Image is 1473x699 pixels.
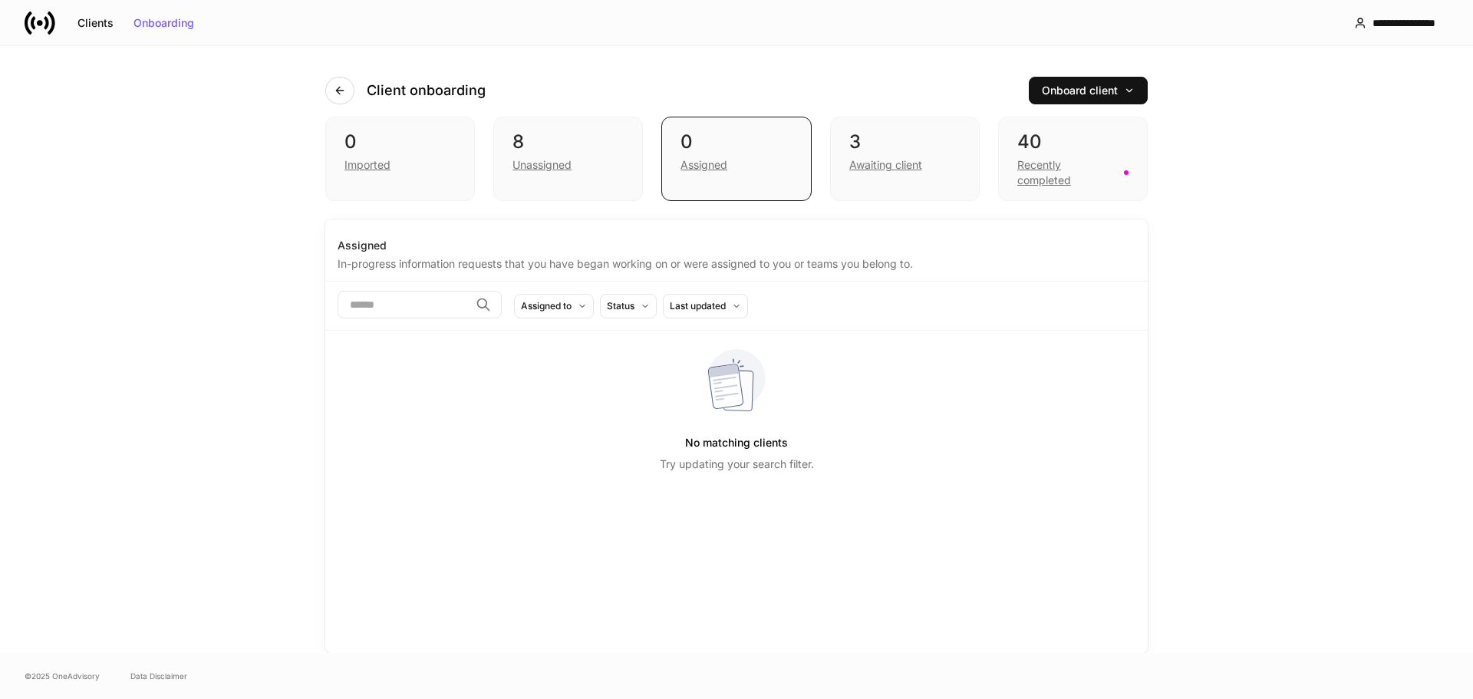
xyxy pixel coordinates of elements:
a: Data Disclaimer [130,670,187,682]
div: 0 [344,130,456,154]
div: Imported [344,157,390,173]
p: Try updating your search filter. [660,457,814,472]
div: Last updated [670,298,726,313]
div: Onboarding [133,18,194,28]
div: Assigned [338,238,1135,253]
h4: Client onboarding [367,81,486,100]
span: © 2025 OneAdvisory [25,670,100,682]
div: 40 [1017,130,1129,154]
button: Clients [68,11,124,35]
div: 3 [849,130,961,154]
button: Onboard client [1029,77,1148,104]
div: In-progress information requests that you have began working on or were assigned to you or teams ... [338,253,1135,272]
button: Last updated [663,294,748,318]
div: Assigned to [521,298,572,313]
h5: No matching clients [685,429,788,457]
button: Assigned to [514,294,594,318]
div: Unassigned [512,157,572,173]
div: Assigned [680,157,727,173]
div: 8 [512,130,624,154]
div: 0Imported [325,117,475,201]
div: 3Awaiting client [830,117,980,201]
div: Onboard client [1042,85,1135,96]
div: Recently completed [1017,157,1115,188]
div: Status [607,298,634,313]
div: Clients [77,18,114,28]
div: Awaiting client [849,157,922,173]
div: 40Recently completed [998,117,1148,201]
div: 8Unassigned [493,117,643,201]
div: 0Assigned [661,117,811,201]
button: Onboarding [124,11,204,35]
div: 0 [680,130,792,154]
button: Status [600,294,657,318]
